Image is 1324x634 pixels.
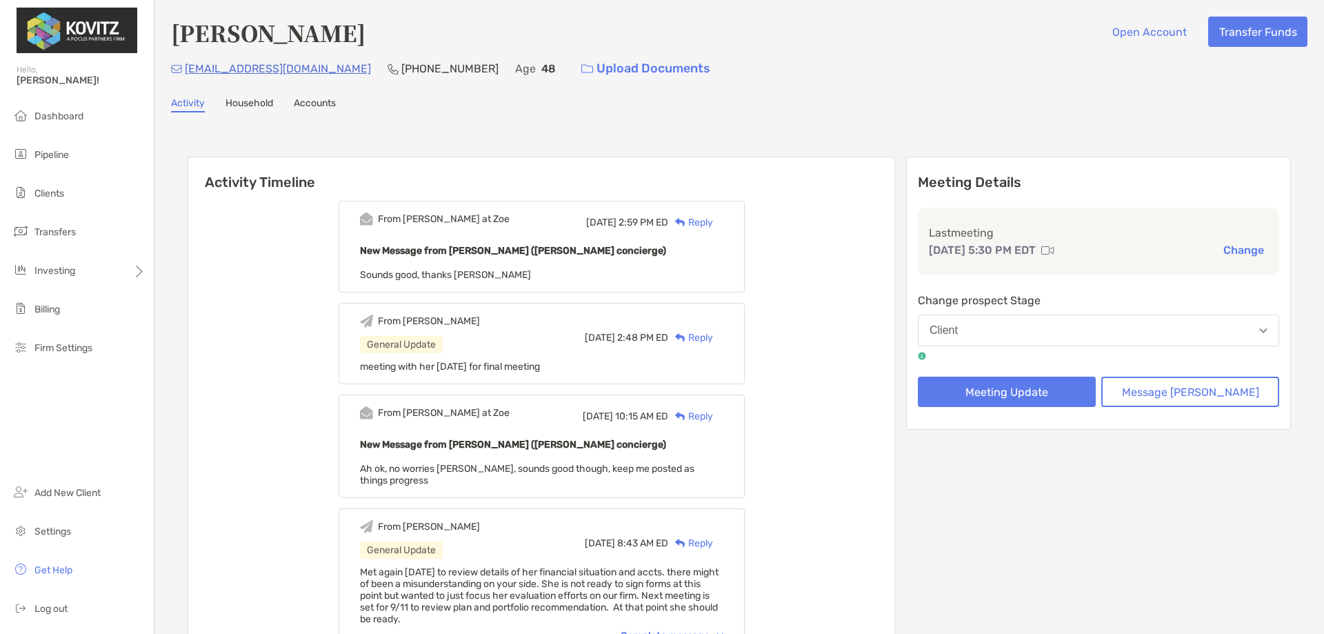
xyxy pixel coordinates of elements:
[12,339,29,355] img: firm-settings icon
[1259,328,1267,333] img: Open dropdown arrow
[360,542,443,559] div: General Update
[615,410,668,422] span: 10:15 AM ED
[1041,245,1054,256] img: communication type
[360,269,531,281] span: Sounds good, thanks [PERSON_NAME]
[1208,17,1307,47] button: Transfer Funds
[918,377,1096,407] button: Meeting Update
[12,184,29,201] img: clients icon
[34,149,69,161] span: Pipeline
[378,407,510,419] div: From [PERSON_NAME] at Zoe
[360,212,373,226] img: Event icon
[17,6,137,55] img: Zoe Logo
[360,463,694,486] span: Ah ok, no worries [PERSON_NAME], sounds good though, keep me posted as things progress
[360,361,540,373] span: meeting with her [DATE] for final meeting
[585,537,615,549] span: [DATE]
[541,60,556,77] p: 48
[378,315,480,327] div: From [PERSON_NAME]
[188,157,894,190] h6: Activity Timeline
[34,265,75,277] span: Investing
[668,330,713,345] div: Reply
[583,410,613,422] span: [DATE]
[294,97,336,112] a: Accounts
[171,17,365,48] h4: [PERSON_NAME]
[12,600,29,616] img: logout icon
[930,324,958,337] div: Client
[171,97,205,112] a: Activity
[388,63,399,75] img: Phone Icon
[617,537,668,549] span: 8:43 AM ED
[918,292,1279,309] p: Change prospect Stage
[515,60,536,77] p: Age
[929,241,1036,259] p: [DATE] 5:30 PM EDT
[12,300,29,317] img: billing icon
[360,406,373,419] img: Event icon
[12,561,29,577] img: get-help icon
[675,412,685,421] img: Reply icon
[17,75,146,86] span: [PERSON_NAME]!
[225,97,273,112] a: Household
[668,536,713,551] div: Reply
[12,107,29,123] img: dashboard icon
[378,213,510,225] div: From [PERSON_NAME] at Zoe
[12,522,29,539] img: settings icon
[675,539,685,548] img: Reply icon
[581,64,593,74] img: button icon
[12,146,29,162] img: pipeline icon
[675,218,685,227] img: Reply icon
[185,60,371,77] p: [EMAIL_ADDRESS][DOMAIN_NAME]
[34,603,68,615] span: Log out
[12,223,29,239] img: transfers icon
[34,487,101,499] span: Add New Client
[401,60,499,77] p: [PHONE_NUMBER]
[360,315,373,328] img: Event icon
[586,217,616,228] span: [DATE]
[1101,377,1279,407] button: Message [PERSON_NAME]
[619,217,668,228] span: 2:59 PM ED
[360,520,373,533] img: Event icon
[918,315,1279,346] button: Client
[668,215,713,230] div: Reply
[617,332,668,344] span: 2:48 PM ED
[360,439,666,450] b: New Message from [PERSON_NAME] ([PERSON_NAME] concierge)
[34,110,83,122] span: Dashboard
[918,352,926,360] img: tooltip
[668,409,713,424] div: Reply
[171,65,182,73] img: Email Icon
[929,224,1268,241] p: Last meeting
[34,526,71,537] span: Settings
[585,332,615,344] span: [DATE]
[34,226,76,238] span: Transfers
[1219,243,1268,257] button: Change
[675,333,685,342] img: Reply icon
[360,336,443,353] div: General Update
[34,342,92,354] span: Firm Settings
[34,304,60,315] span: Billing
[12,484,29,500] img: add_new_client icon
[360,566,719,625] span: Met again [DATE] to review details of her financial situation and accts. there might of been a mi...
[918,174,1279,191] p: Meeting Details
[34,564,72,576] span: Get Help
[572,54,719,83] a: Upload Documents
[34,188,64,199] span: Clients
[378,521,480,533] div: From [PERSON_NAME]
[12,261,29,278] img: investing icon
[360,245,666,257] b: New Message from [PERSON_NAME] ([PERSON_NAME] concierge)
[1101,17,1197,47] button: Open Account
